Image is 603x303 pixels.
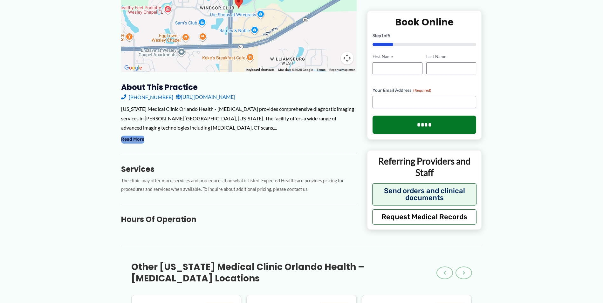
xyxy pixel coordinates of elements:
h2: Book Online [373,16,476,28]
a: Open this area in Google Maps (opens a new window) [123,64,144,72]
span: › [463,269,465,277]
h3: Other [US_STATE] Medical Clinic Orlando Health – [MEDICAL_DATA] Locations [131,261,436,285]
img: Google [123,64,144,72]
label: First Name [373,54,422,60]
p: Referring Providers and Staff [372,155,477,178]
div: [US_STATE] Medical Clinic Orlando Health - [MEDICAL_DATA] provides comprehensive diagnostic imagi... [121,104,357,132]
button: › [456,266,472,279]
label: Last Name [426,54,476,60]
button: Send orders and clinical documents [372,183,477,205]
span: (Required) [413,88,431,93]
h3: Services [121,164,357,174]
button: Keyboard shortcuts [246,68,274,72]
p: Step of [373,33,476,38]
a: [URL][DOMAIN_NAME] [176,92,235,102]
button: Read More [121,136,144,143]
button: Map camera controls [341,52,353,64]
h3: About this practice [121,82,357,92]
p: The clinic may offer more services and procedures than what is listed. Expected Healthcare provid... [121,177,357,194]
label: Your Email Address [373,87,476,93]
span: 1 [381,33,384,38]
button: ‹ [436,266,453,279]
span: 5 [388,33,390,38]
a: Terms (opens in new tab) [317,68,325,71]
span: ‹ [443,269,446,277]
button: Request Medical Records [372,209,477,224]
a: Report a map error [329,68,355,71]
a: [PHONE_NUMBER] [121,92,173,102]
span: Map data ©2025 Google [278,68,313,71]
h3: Hours of Operation [121,214,357,224]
